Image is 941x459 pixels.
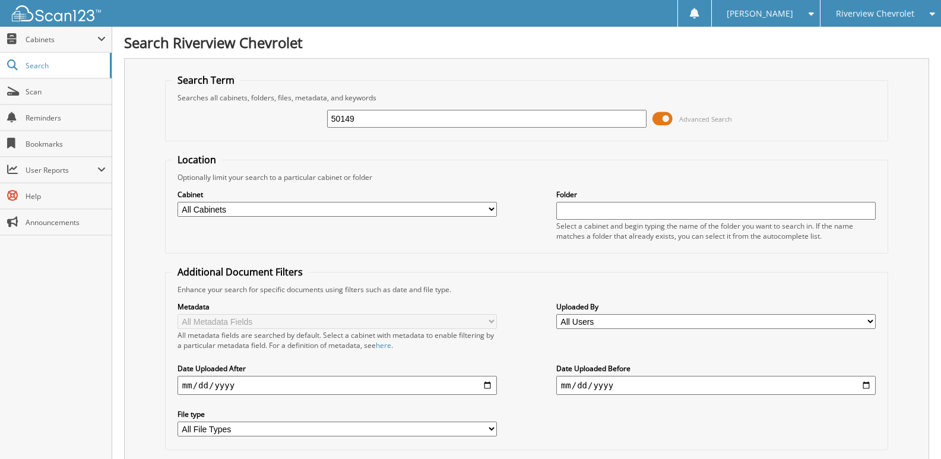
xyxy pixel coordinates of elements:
[178,363,497,373] label: Date Uploaded After
[172,172,882,182] div: Optionally limit your search to a particular cabinet or folder
[376,340,391,350] a: here
[556,376,876,395] input: end
[836,10,914,17] span: Riverview Chevrolet
[12,5,101,21] img: scan123-logo-white.svg
[26,139,106,149] span: Bookmarks
[26,217,106,227] span: Announcements
[178,330,497,350] div: All metadata fields are searched by default. Select a cabinet with metadata to enable filtering b...
[26,191,106,201] span: Help
[727,10,793,17] span: [PERSON_NAME]
[172,153,222,166] legend: Location
[178,189,497,200] label: Cabinet
[26,113,106,123] span: Reminders
[178,302,497,312] label: Metadata
[172,284,882,295] div: Enhance your search for specific documents using filters such as date and file type.
[172,74,240,87] legend: Search Term
[679,115,732,124] span: Advanced Search
[172,265,309,278] legend: Additional Document Filters
[178,376,497,395] input: start
[26,87,106,97] span: Scan
[556,363,876,373] label: Date Uploaded Before
[26,165,97,175] span: User Reports
[882,402,941,459] iframe: Chat Widget
[556,221,876,241] div: Select a cabinet and begin typing the name of the folder you want to search in. If the name match...
[556,189,876,200] label: Folder
[178,409,497,419] label: File type
[556,302,876,312] label: Uploaded By
[172,93,882,103] div: Searches all cabinets, folders, files, metadata, and keywords
[26,34,97,45] span: Cabinets
[26,61,104,71] span: Search
[124,33,929,52] h1: Search Riverview Chevrolet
